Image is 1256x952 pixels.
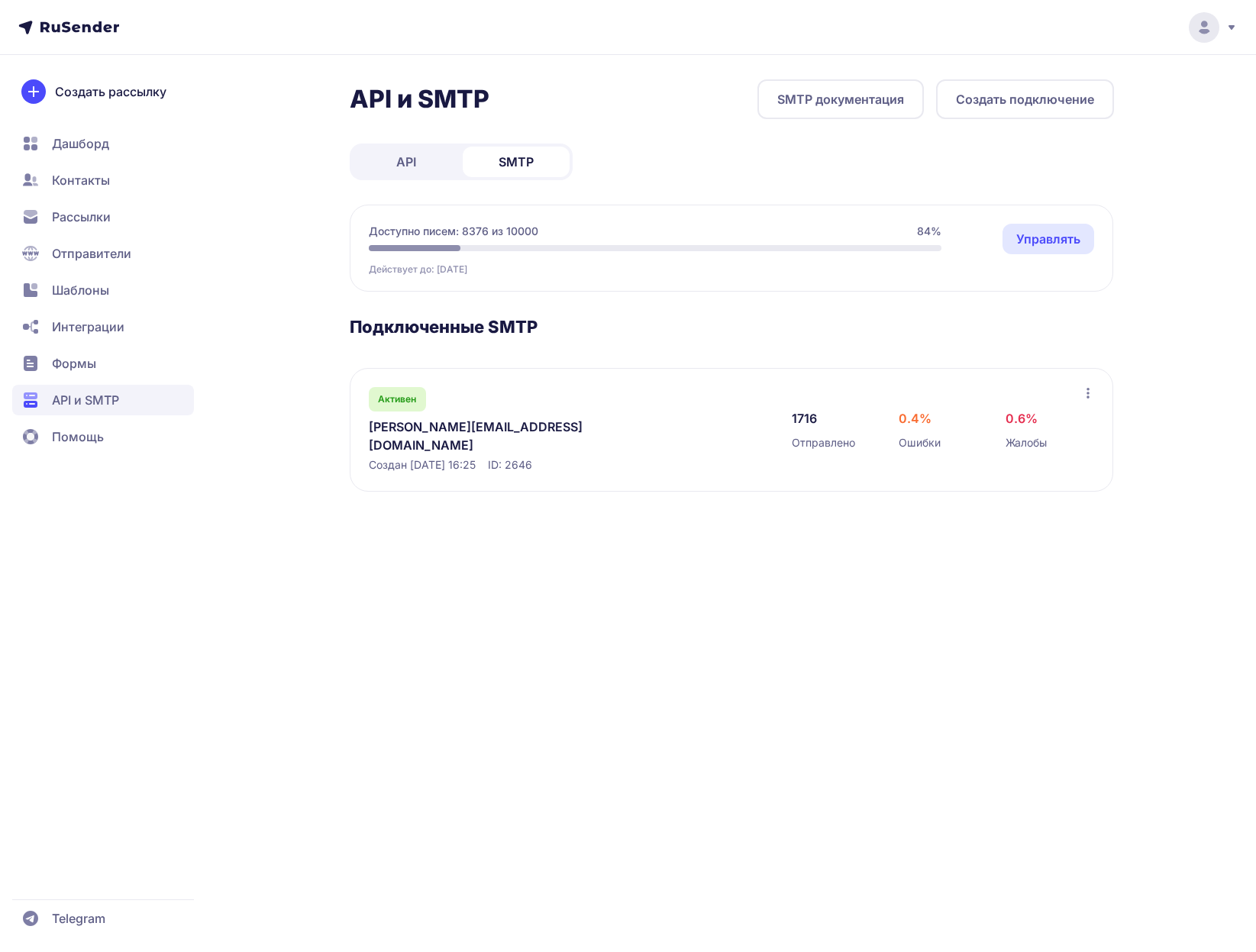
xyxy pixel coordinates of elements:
[52,171,110,189] span: Контакты
[463,147,570,177] a: SMTP
[899,409,932,428] span: 0.4%
[52,428,104,446] span: Помощь
[792,409,817,428] span: 1716
[488,457,532,473] span: ID: 2646
[52,281,109,299] span: Шаблоны
[55,82,166,101] span: Создать рассылку
[350,84,489,115] h2: API и SMTP
[499,153,534,171] span: SMTP
[369,224,538,239] span: Доступно писем: 8376 из 10000
[52,909,105,928] span: Telegram
[350,316,1114,337] h3: Подключенные SMTP
[52,318,124,336] span: Интеграции
[52,354,96,373] span: Формы
[1003,224,1094,254] a: Управлять
[52,208,111,226] span: Рассылки
[792,435,855,450] span: Отправлено
[52,391,119,409] span: API и SMTP
[396,153,416,171] span: API
[12,903,194,934] a: Telegram
[378,393,416,405] span: Активен
[1006,409,1038,428] span: 0.6%
[369,418,682,454] a: [PERSON_NAME][EMAIL_ADDRESS][DOMAIN_NAME]
[757,79,924,119] a: SMTP документация
[369,263,467,276] span: Действует до: [DATE]
[369,457,476,473] span: Создан [DATE] 16:25
[936,79,1114,119] button: Создать подключение
[917,224,941,239] span: 84%
[1006,435,1047,450] span: Жалобы
[353,147,460,177] a: API
[899,435,941,450] span: Ошибки
[52,244,131,263] span: Отправители
[52,134,109,153] span: Дашборд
